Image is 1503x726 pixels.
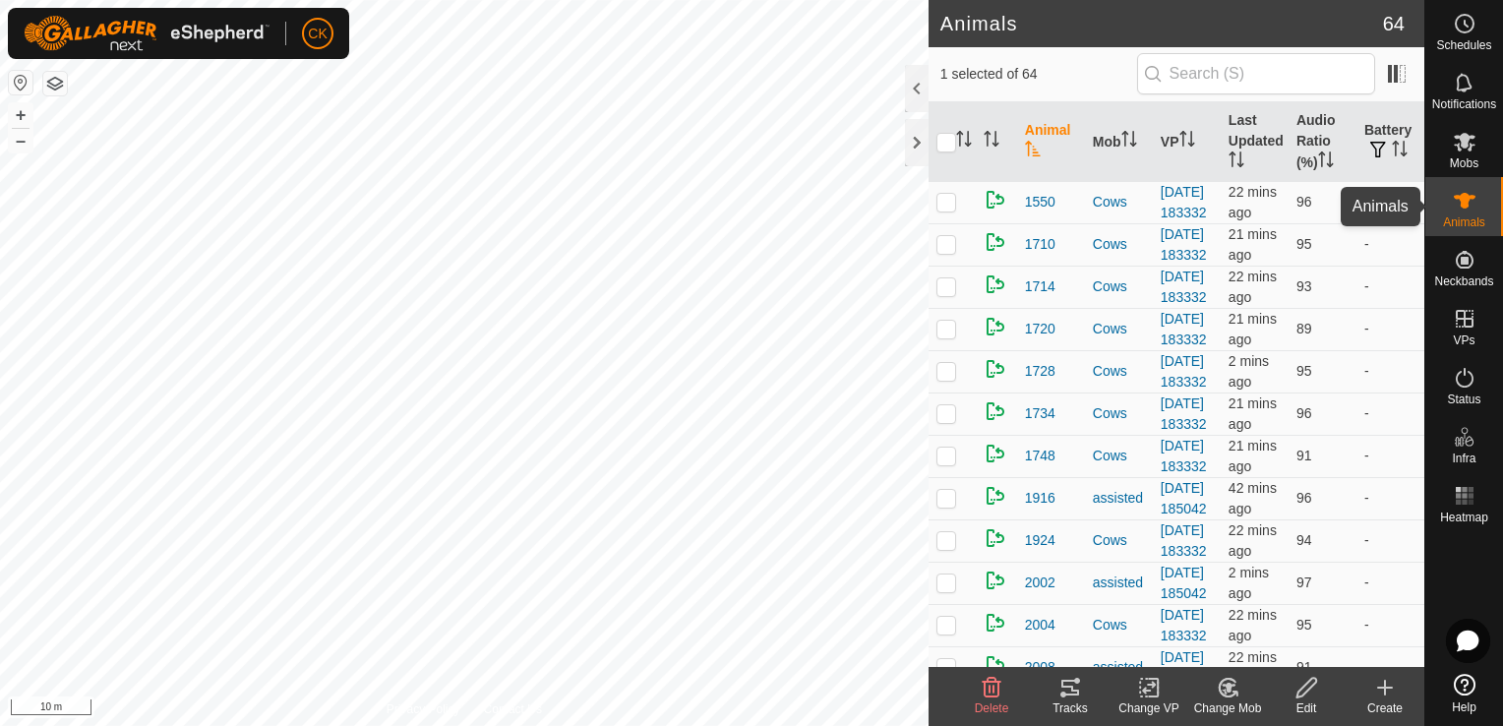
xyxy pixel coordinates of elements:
span: Infra [1452,453,1475,464]
div: Cows [1093,530,1145,551]
img: returning on [984,569,1007,592]
p-sorticon: Activate to sort [1179,134,1195,150]
span: 97 [1296,575,1312,590]
p-sorticon: Activate to sort [956,134,972,150]
a: [DATE] 183332 [1161,269,1207,305]
span: 1734 [1025,403,1055,424]
td: - [1356,223,1424,266]
div: assisted [1093,488,1145,509]
span: 1924 [1025,530,1055,551]
button: Reset Map [9,71,32,94]
a: [DATE] 183332 [1161,226,1207,263]
span: 17 Aug 2025, 9:23 pm [1229,649,1277,686]
img: returning on [984,188,1007,212]
p-sorticon: Activate to sort [1392,144,1408,159]
span: 96 [1296,490,1312,506]
span: 94 [1296,532,1312,548]
a: [DATE] 183332 [1161,353,1207,390]
div: Cows [1093,615,1145,635]
span: 64 [1383,9,1405,38]
div: Cows [1093,192,1145,212]
div: Cows [1093,446,1145,466]
a: Help [1425,666,1503,721]
div: Cows [1093,319,1145,339]
span: 91 [1296,448,1312,463]
div: Cows [1093,403,1145,424]
h2: Animals [940,12,1383,35]
img: returning on [984,230,1007,254]
span: 1 selected of 64 [940,64,1137,85]
span: Status [1447,393,1480,405]
a: [DATE] 185042 [1161,480,1207,516]
p-sorticon: Activate to sort [1318,154,1334,170]
span: 17 Aug 2025, 9:43 pm [1229,565,1269,601]
span: 1728 [1025,361,1055,382]
span: 17 Aug 2025, 9:24 pm [1229,438,1277,474]
span: 95 [1296,363,1312,379]
div: assisted [1093,573,1145,593]
img: returning on [984,526,1007,550]
span: 96 [1296,194,1312,210]
th: Last Updated [1221,102,1289,182]
span: 1916 [1025,488,1055,509]
p-sorticon: Activate to sort [1121,134,1137,150]
th: Audio Ratio (%) [1289,102,1356,182]
div: Tracks [1031,699,1110,717]
span: 1710 [1025,234,1055,255]
span: 17 Aug 2025, 9:24 pm [1229,226,1277,263]
td: - [1356,393,1424,435]
span: 95 [1296,617,1312,633]
span: 17 Aug 2025, 9:23 pm [1229,269,1277,305]
span: CK [308,24,327,44]
span: 96 [1296,405,1312,421]
th: Animal [1017,102,1085,182]
a: [DATE] 183332 [1161,184,1207,220]
p-sorticon: Activate to sort [984,134,999,150]
span: 1714 [1025,276,1055,297]
td: - [1356,350,1424,393]
img: returning on [984,442,1007,465]
a: [DATE] 183332 [1161,311,1207,347]
a: [DATE] 183332 [1161,607,1207,643]
th: VP [1153,102,1221,182]
span: 89 [1296,321,1312,336]
img: Gallagher Logo [24,16,270,51]
td: - [1356,562,1424,604]
span: Mobs [1450,157,1478,169]
td: - [1356,646,1424,689]
span: 95 [1296,236,1312,252]
img: returning on [984,611,1007,635]
a: [DATE] 183332 [1161,395,1207,432]
span: 17 Aug 2025, 9:03 pm [1229,480,1277,516]
span: 2004 [1025,615,1055,635]
span: 17 Aug 2025, 9:23 pm [1229,184,1277,220]
div: Change VP [1110,699,1188,717]
img: returning on [984,315,1007,338]
td: - [1356,181,1424,223]
td: - [1356,477,1424,519]
span: 93 [1296,278,1312,294]
th: Battery [1356,102,1424,182]
a: Privacy Policy [387,700,460,718]
p-sorticon: Activate to sort [1025,144,1041,159]
span: VPs [1453,334,1474,346]
img: returning on [984,653,1007,677]
button: – [9,129,32,152]
td: - [1356,435,1424,477]
span: 91 [1296,659,1312,675]
span: Help [1452,701,1476,713]
a: Contact Us [484,700,542,718]
div: assisted [1093,657,1145,678]
span: Neckbands [1434,275,1493,287]
a: [DATE] 185042 [1161,565,1207,601]
input: Search (S) [1137,53,1375,94]
span: Notifications [1432,98,1496,110]
div: Cows [1093,234,1145,255]
div: Cows [1093,276,1145,297]
span: 1720 [1025,319,1055,339]
span: Schedules [1436,39,1491,51]
td: - [1356,308,1424,350]
a: [DATE] 183332 [1161,522,1207,559]
span: 17 Aug 2025, 9:24 pm [1229,522,1277,559]
button: + [9,103,32,127]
